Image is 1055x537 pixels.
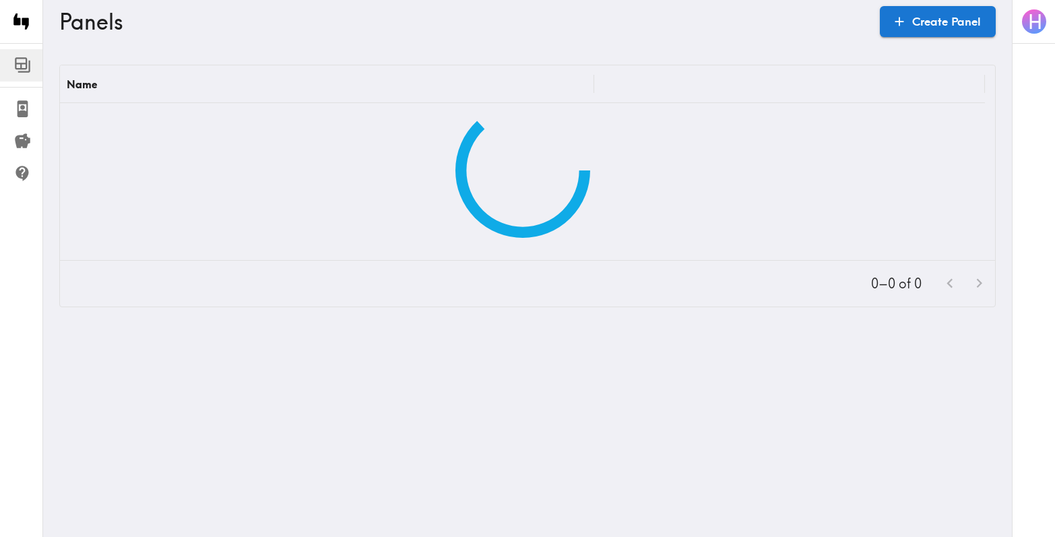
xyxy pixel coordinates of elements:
[8,8,35,35] img: Instapanel
[67,77,97,91] div: Name
[871,274,922,293] p: 0–0 of 0
[880,6,996,37] a: Create Panel
[59,9,869,34] h3: Panels
[1028,10,1042,34] span: H
[1021,8,1048,35] button: H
